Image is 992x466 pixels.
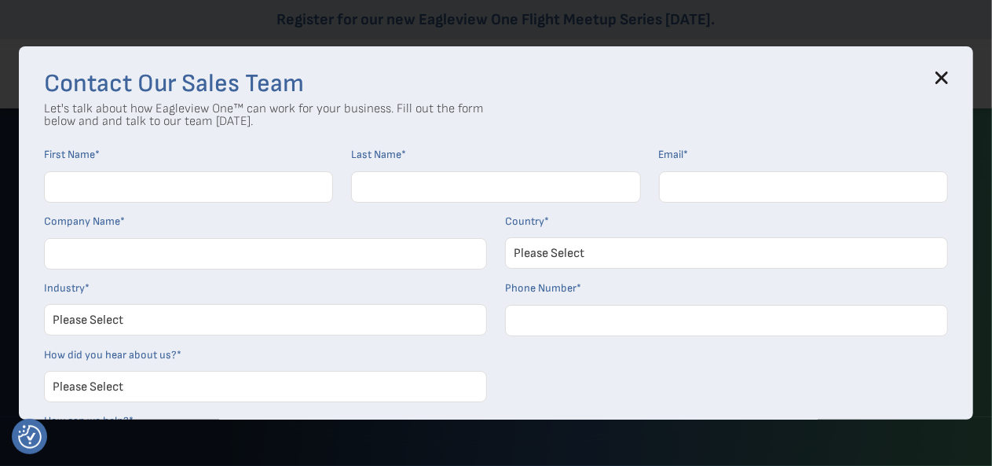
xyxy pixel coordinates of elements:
[44,414,129,427] span: How can we help?
[505,281,577,295] span: Phone Number
[44,215,120,228] span: Company Name
[505,215,544,228] span: Country
[18,425,42,449] button: Consent Preferences
[18,425,42,449] img: Revisit consent button
[44,148,95,161] span: First Name
[44,281,85,295] span: Industry
[44,348,177,361] span: How did you hear about us?
[44,72,948,97] h3: Contact Our Sales Team
[44,103,484,128] p: Let's talk about how Eagleview One™ can work for your business. Fill out the form below and and t...
[351,148,401,161] span: Last Name
[659,148,684,161] span: Email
